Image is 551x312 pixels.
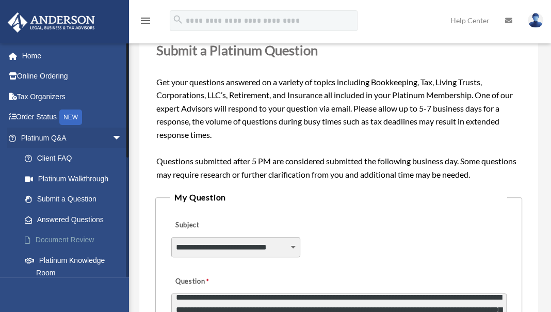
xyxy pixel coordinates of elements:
[7,66,138,87] a: Online Ordering
[528,13,543,28] img: User Pic
[14,148,138,169] a: Client FAQ
[139,14,152,27] i: menu
[7,45,138,66] a: Home
[14,168,138,189] a: Platinum Walkthrough
[14,189,133,210] a: Submit a Question
[171,218,269,232] label: Subject
[112,128,133,149] span: arrow_drop_down
[14,250,138,283] a: Platinum Knowledge Room
[7,86,138,107] a: Tax Organizers
[5,12,98,33] img: Anderson Advisors Platinum Portal
[7,107,138,128] a: Order StatusNEW
[14,209,138,230] a: Answered Questions
[156,42,318,58] span: Submit a Platinum Question
[139,18,152,27] a: menu
[14,230,138,251] a: Document Review
[170,190,507,205] legend: My Question
[7,128,138,148] a: Platinum Q&Aarrow_drop_down
[171,274,251,289] label: Question
[172,14,184,25] i: search
[59,110,82,125] div: NEW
